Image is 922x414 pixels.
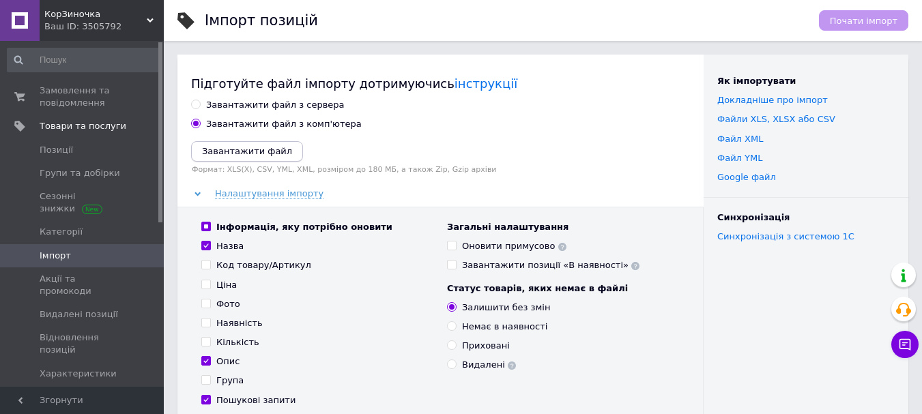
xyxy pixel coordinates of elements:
[40,226,83,238] span: Категорії
[891,331,919,358] button: Чат з покупцем
[462,359,516,371] div: Видалені
[717,153,762,163] a: Файл YML
[40,331,126,356] span: Відновлення позицій
[462,259,639,271] div: Завантажити позиції «В наявності»
[216,221,392,233] div: Інформація, яку потрібно оновити
[717,172,776,182] a: Google файл
[216,374,244,387] div: Група
[44,8,147,20] span: КорЗиночка
[717,95,828,105] a: Докладніше про імпорт
[717,231,854,241] a: Синхронізація з системою 1С
[462,340,510,352] div: Приховані
[206,99,345,111] div: Завантажити файл з сервера
[717,114,835,124] a: Файли ХLS, XLSX або CSV
[447,282,679,295] div: Статус товарів, яких немає в файлі
[216,394,296,406] div: Пошукові запити
[215,188,323,199] span: Налаштування імпорту
[216,259,311,271] div: Код товару/Артикул
[40,368,117,380] span: Характеристики
[191,75,690,92] div: Підготуйте файл імпорту дотримуючись
[455,76,517,91] a: інструкції
[40,85,126,109] span: Замовлення та повідомлення
[717,211,895,224] div: Синхронізація
[40,120,126,132] span: Товари та послуги
[205,12,318,29] h1: Імпорт позицій
[40,167,120,179] span: Групи та добірки
[216,336,259,349] div: Кількість
[191,165,690,174] label: Формат: XLS(X), CSV, YML, XML, розміром до 180 МБ, а також Zip, Gzip архіви
[462,240,566,252] div: Оновити примусово
[40,190,126,215] span: Сезонні знижки
[191,141,303,162] button: Завантажити файл
[717,75,895,87] div: Як імпортувати
[717,134,763,144] a: Файл XML
[206,118,362,130] div: Завантажити файл з комп'ютера
[216,240,244,252] div: Назва
[40,144,73,156] span: Позиції
[40,250,71,262] span: Імпорт
[216,317,263,329] div: Наявність
[462,301,550,314] div: Залишити без змін
[7,48,161,72] input: Пошук
[40,308,118,321] span: Видалені позиції
[44,20,164,33] div: Ваш ID: 3505792
[447,221,679,233] div: Загальні налаштування
[40,273,126,297] span: Акції та промокоди
[202,146,292,156] i: Завантажити файл
[216,355,240,368] div: Опис
[216,298,240,310] div: Фото
[462,321,547,333] div: Немає в наявності
[216,279,237,291] div: Ціна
